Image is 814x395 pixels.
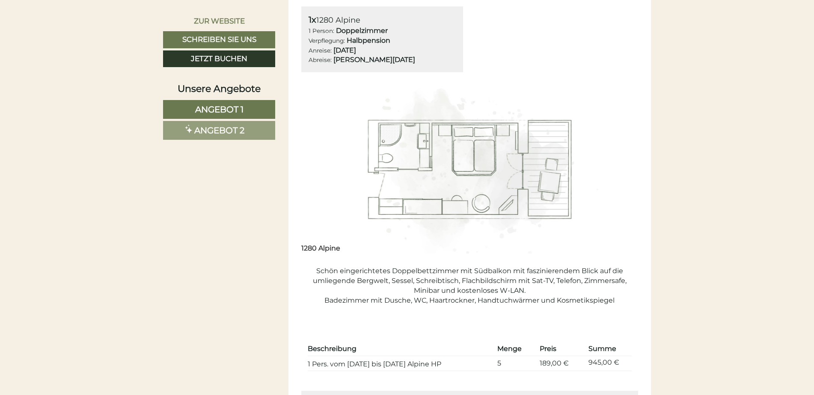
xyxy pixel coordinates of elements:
a: Schreiben Sie uns [163,31,275,48]
img: image [301,85,639,254]
button: Next [614,159,623,180]
a: Zur Website [163,13,275,29]
b: Doppelzimmer [336,27,388,35]
td: 5 [494,356,536,371]
th: Menge [494,342,536,356]
div: Unsere Angebote [163,82,275,95]
span: 189,00 € [540,359,569,367]
small: Abreise: [309,56,332,63]
td: 945,00 € [585,356,632,371]
small: Anreise: [309,47,332,54]
div: 1280 Alpine [301,237,353,254]
th: Beschreibung [308,342,494,356]
p: Schön eingerichtetes Doppelbettzimmer mit Südbalkon mit faszinierendem Blick auf die umliegende B... [301,266,639,305]
th: Preis [536,342,585,356]
span: Angebot 2 [194,125,244,136]
b: Halbpension [347,36,390,44]
b: [DATE] [333,46,356,54]
button: Previous [316,159,325,180]
span: Angebot 1 [195,104,244,115]
div: 1280 Alpine [309,14,456,26]
b: [PERSON_NAME][DATE] [333,56,415,64]
a: Jetzt buchen [163,50,275,68]
b: 1x [309,15,316,25]
small: 1 Person: [309,27,334,34]
th: Summe [585,342,632,356]
small: Verpflegung: [309,37,345,44]
td: 1 Pers. vom [DATE] bis [DATE] Alpine HP [308,356,494,371]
